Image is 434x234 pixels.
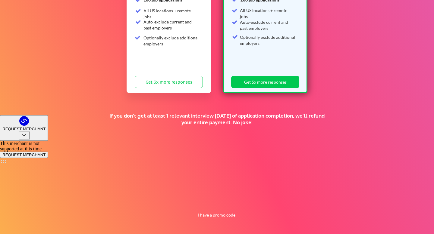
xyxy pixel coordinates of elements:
button: Get 3x more responses [135,76,203,88]
div: Optionally exclude additional employers [240,34,296,46]
div: All US locations + remote jobs [240,8,296,19]
button: Get 5x more responses [231,76,299,88]
div: All US locations + remote jobs [143,8,199,20]
div: Optionally exclude additional employers [143,35,199,47]
div: Auto-exclude current and past employers [240,19,296,31]
div: Auto-exclude current and past employers [143,19,199,31]
button: I have a promo code [195,211,239,219]
div: If you don't get at least 1 relevant interview [DATE] of application completion, we'll refund you... [105,112,329,126]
